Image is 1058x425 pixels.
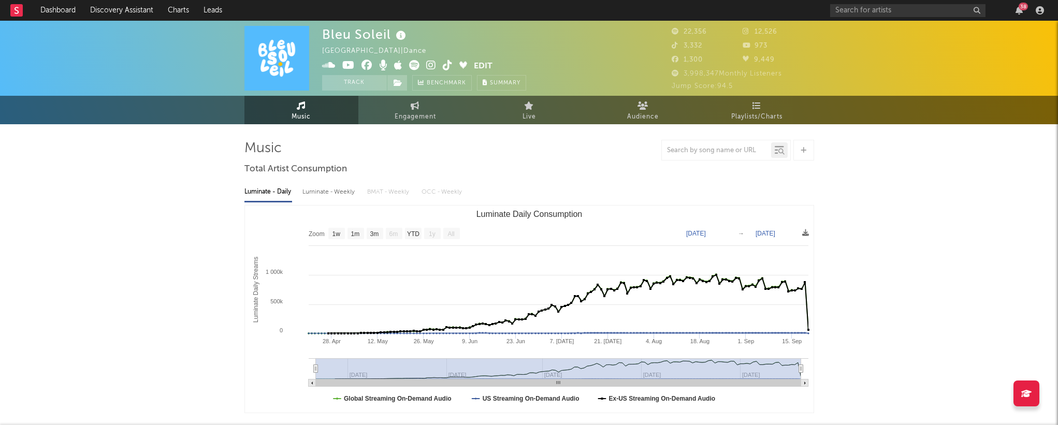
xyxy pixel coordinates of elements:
[332,230,340,238] text: 1w
[608,395,715,402] text: Ex-US Streaming On-Demand Audio
[756,230,775,237] text: [DATE]
[279,327,282,333] text: 0
[270,298,283,304] text: 500k
[322,75,387,91] button: Track
[462,338,477,344] text: 9. Jun
[447,230,454,238] text: All
[662,146,771,155] input: Search by song name or URL
[407,230,419,238] text: YTD
[358,96,472,124] a: Engagement
[672,56,703,63] span: 1,300
[738,230,744,237] text: →
[427,77,466,90] span: Benchmark
[302,183,357,201] div: Luminate - Weekly
[743,28,777,35] span: 12,526
[244,96,358,124] a: Music
[244,183,292,201] div: Luminate - Daily
[737,338,754,344] text: 1. Sep
[782,338,802,344] text: 15. Sep
[476,210,582,218] text: Luminate Daily Consumption
[367,338,388,344] text: 12. May
[549,338,574,344] text: 7. [DATE]
[395,111,436,123] span: Engagement
[672,42,702,49] span: 3,332
[412,75,472,91] a: Benchmark
[700,96,814,124] a: Playlists/Charts
[344,395,452,402] text: Global Streaming On-Demand Audio
[472,96,586,124] a: Live
[351,230,359,238] text: 1m
[292,111,311,123] span: Music
[413,338,434,344] text: 26. May
[586,96,700,124] a: Audience
[322,45,450,57] div: [GEOGRAPHIC_DATA] | Dance
[1016,6,1023,14] button: 38
[265,269,283,275] text: 1 000k
[594,338,621,344] text: 21. [DATE]
[743,42,767,49] span: 973
[506,338,525,344] text: 23. Jun
[309,230,325,238] text: Zoom
[686,230,706,237] text: [DATE]
[731,111,782,123] span: Playlists/Charts
[482,395,579,402] text: US Streaming On-Demand Audio
[1019,3,1028,10] div: 38
[523,111,536,123] span: Live
[690,338,709,344] text: 18. Aug
[323,338,341,344] text: 28. Apr
[646,338,662,344] text: 4. Aug
[627,111,659,123] span: Audience
[672,70,782,77] span: 3,998,347 Monthly Listeners
[245,206,814,413] svg: Luminate Daily Consumption
[429,230,436,238] text: 1y
[370,230,379,238] text: 3m
[389,230,398,238] text: 6m
[830,4,985,17] input: Search for artists
[490,80,520,86] span: Summary
[477,75,526,91] button: Summary
[244,163,347,175] span: Total Artist Consumption
[672,28,707,35] span: 22,356
[322,26,409,43] div: Bleu Soleil
[672,83,733,90] span: Jump Score: 94.5
[252,257,259,323] text: Luminate Daily Streams
[743,56,775,63] span: 9,449
[474,60,492,73] button: Edit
